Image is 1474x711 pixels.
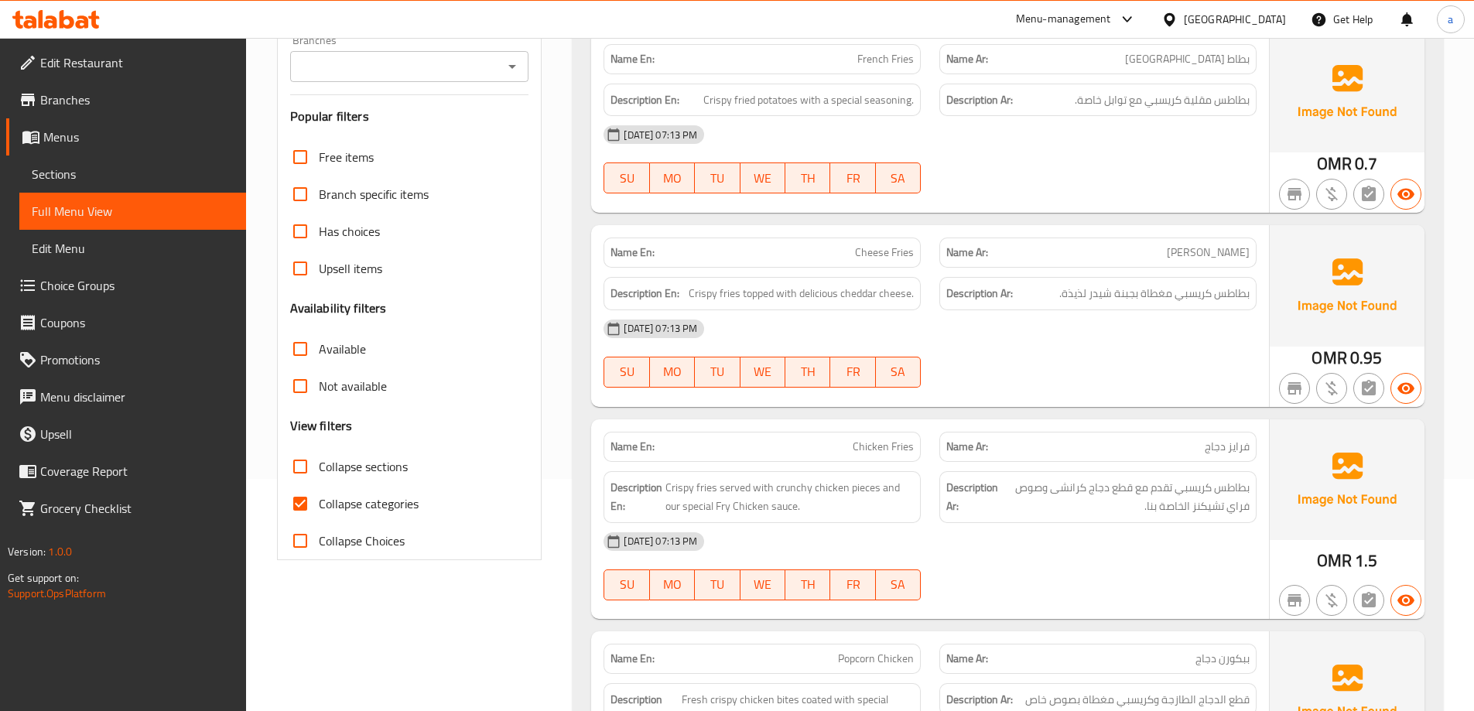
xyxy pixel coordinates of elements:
[1316,179,1347,210] button: Purchased item
[6,341,246,378] a: Promotions
[290,299,387,317] h3: Availability filters
[1025,690,1250,709] span: قطع الدجاج الطازجة وكريسبي مغطاة بصوص خاص
[40,350,234,369] span: Promotions
[689,284,914,303] span: Crispy fries topped with delicious cheddar cheese.
[695,162,740,193] button: TU
[882,167,915,190] span: SA
[836,361,869,383] span: FR
[1167,244,1250,261] span: [PERSON_NAME]
[656,361,689,383] span: MO
[695,357,740,388] button: TU
[882,361,915,383] span: SA
[1390,585,1421,616] button: Available
[836,573,869,596] span: FR
[701,573,734,596] span: TU
[1195,651,1250,667] span: ببكورن دجاج
[876,357,921,388] button: SA
[8,542,46,562] span: Version:
[48,542,72,562] span: 1.0.0
[6,44,246,81] a: Edit Restaurant
[1316,373,1347,404] button: Purchased item
[1016,10,1111,29] div: Menu-management
[857,51,914,67] span: French Fries
[604,162,649,193] button: SU
[6,453,246,490] a: Coverage Report
[1270,225,1424,346] img: Ae5nvW7+0k+MAAAAAElFTkSuQmCC
[319,185,429,203] span: Branch specific items
[1059,284,1250,303] span: بطاطس كريسبي مغطاة بجبنة شيدر لذيذة.
[501,56,523,77] button: Open
[740,357,785,388] button: WE
[1279,585,1310,616] button: Not branch specific item
[1270,419,1424,540] img: Ae5nvW7+0k+MAAAAAElFTkSuQmCC
[8,583,106,603] a: Support.OpsPlatform
[1317,149,1352,179] span: OMR
[695,569,740,600] button: TU
[656,167,689,190] span: MO
[617,128,703,142] span: [DATE] 07:13 PM
[1353,373,1384,404] button: Not has choices
[946,91,1013,110] strong: Description Ar:
[617,321,703,336] span: [DATE] 07:13 PM
[946,51,988,67] strong: Name Ar:
[1350,343,1383,373] span: 0.95
[740,162,785,193] button: WE
[610,91,679,110] strong: Description En:
[1125,51,1250,67] span: بطاط [GEOGRAPHIC_DATA]
[876,162,921,193] button: SA
[1270,32,1424,152] img: Ae5nvW7+0k+MAAAAAElFTkSuQmCC
[6,118,246,156] a: Menus
[40,91,234,109] span: Branches
[6,415,246,453] a: Upsell
[40,462,234,480] span: Coverage Report
[319,494,419,513] span: Collapse categories
[610,51,655,67] strong: Name En:
[946,244,988,261] strong: Name Ar:
[701,167,734,190] span: TU
[946,651,988,667] strong: Name Ar:
[40,499,234,518] span: Grocery Checklist
[40,53,234,72] span: Edit Restaurant
[604,357,649,388] button: SU
[650,162,695,193] button: MO
[610,284,679,303] strong: Description En:
[836,167,869,190] span: FR
[1390,179,1421,210] button: Available
[853,439,914,455] span: Chicken Fries
[792,167,824,190] span: TH
[1279,179,1310,210] button: Not branch specific item
[882,573,915,596] span: SA
[1312,343,1346,373] span: OMR
[855,244,914,261] span: Cheese Fries
[610,478,662,516] strong: Description En:
[19,230,246,267] a: Edit Menu
[40,388,234,406] span: Menu disclaimer
[665,478,914,516] span: Crispy fries served with crunchy chicken pieces and our special Fry Chicken sauce.
[946,284,1013,303] strong: Description Ar:
[32,239,234,258] span: Edit Menu
[830,357,875,388] button: FR
[32,202,234,220] span: Full Menu View
[1353,585,1384,616] button: Not has choices
[610,573,643,596] span: SU
[946,690,1013,709] strong: Description Ar:
[747,573,779,596] span: WE
[40,276,234,295] span: Choice Groups
[6,81,246,118] a: Branches
[703,91,914,110] span: Crispy fried potatoes with a special seasoning.
[1001,478,1250,516] span: بطاطس كريسبي تقدم مع قطع دجاج كرانشى وصوص فراي تشيكنز الخاصة بنا.
[319,532,405,550] span: Collapse Choices
[701,361,734,383] span: TU
[1279,373,1310,404] button: Not branch specific item
[32,165,234,183] span: Sections
[656,573,689,596] span: MO
[792,573,824,596] span: TH
[1317,545,1352,576] span: OMR
[1390,373,1421,404] button: Available
[610,651,655,667] strong: Name En:
[319,457,408,476] span: Collapse sections
[319,340,366,358] span: Available
[8,568,79,588] span: Get support on:
[650,357,695,388] button: MO
[6,378,246,415] a: Menu disclaimer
